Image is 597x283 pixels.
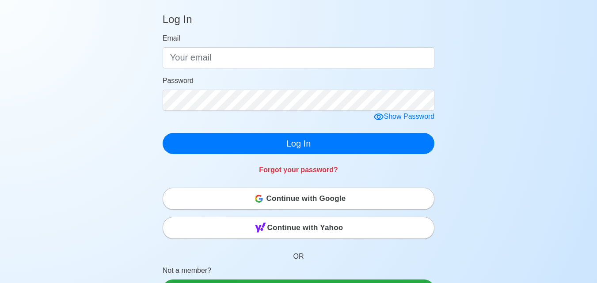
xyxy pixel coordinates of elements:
[373,111,435,122] div: Show Password
[266,190,346,208] span: Continue with Google
[267,219,343,237] span: Continue with Yahoo
[163,241,435,265] p: OR
[163,77,194,84] span: Password
[163,13,192,30] h4: Log In
[163,34,180,42] span: Email
[163,47,435,68] input: Your email
[163,265,435,279] p: Not a member?
[259,166,338,174] a: Forgot your password?
[163,133,435,154] button: Log In
[163,217,435,239] button: Continue with Yahoo
[163,188,435,210] button: Continue with Google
